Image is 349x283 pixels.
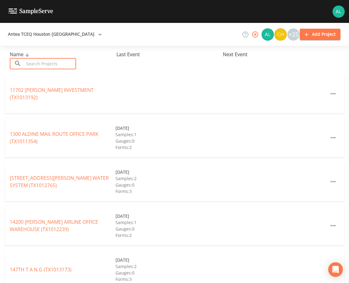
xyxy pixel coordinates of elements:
div: Charles Medina [274,28,287,41]
div: Open Intercom Messenger [328,262,343,277]
div: Samples: 1 [116,219,221,226]
div: [DATE] [116,213,221,219]
img: 30a13df2a12044f58df5f6b7fda61338 [262,28,274,41]
div: Forms: 3 [116,188,221,194]
div: Forms: 2 [116,232,221,238]
div: Next Event [223,51,329,58]
div: Gauges: 0 [116,226,221,232]
div: Samples: 2 [116,263,221,270]
div: Forms: 3 [116,276,221,282]
a: [STREET_ADDRESS][PERSON_NAME] WATER SYSTEM (TX1012765) [10,175,109,189]
div: Last Event [116,51,223,58]
div: +25 [287,28,299,41]
div: Gauges: 0 [116,138,221,144]
input: Search Projects [24,58,76,69]
div: Alaina Hahn [261,28,274,41]
a: 14200 [PERSON_NAME] AIRLINE OFFICE WAREHOUSE (TX1012239) [10,219,98,233]
a: 1300 ALDINE MAIL ROUTE OFFICE PARK (TX1011354) [10,131,98,145]
div: Forms: 2 [116,144,221,151]
div: Samples: 2 [116,175,221,182]
img: 30a13df2a12044f58df5f6b7fda61338 [332,5,345,18]
span: Name [10,51,31,58]
div: Samples: 1 [116,131,221,138]
img: logo [9,9,53,14]
a: 147TH T A N G (TX1013173) [10,266,72,273]
button: Add Project [300,29,340,40]
div: Gauges: 0 [116,270,221,276]
a: 11702 [PERSON_NAME] INVESTMENT (TX1013192) [10,87,94,101]
div: [DATE] [116,257,221,263]
div: [DATE] [116,169,221,175]
img: c74b8b8b1c7a9d34f67c5e0ca157ed15 [274,28,287,41]
div: Gauges: 0 [116,182,221,188]
button: Antea TCEQ Houston [GEOGRAPHIC_DATA] [6,29,104,40]
div: [DATE] [116,125,221,131]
